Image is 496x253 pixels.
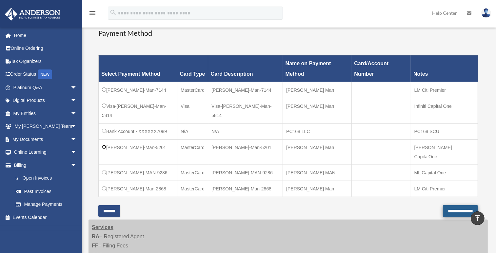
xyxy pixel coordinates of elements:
a: My Documentsarrow_drop_down [5,133,87,146]
td: [PERSON_NAME]-Man-5201 [99,139,177,165]
th: Card Description [208,55,283,82]
span: arrow_drop_down [70,159,84,172]
td: [PERSON_NAME] Man [283,181,352,197]
td: [PERSON_NAME] MAN [283,165,352,181]
td: PC168 LLC [283,123,352,139]
a: $Open Invoices [9,172,80,185]
td: Visa-[PERSON_NAME]-Man-5814 [208,98,283,123]
td: [PERSON_NAME]-Man-2868 [99,181,177,197]
a: Order StatusNEW [5,68,87,81]
td: [PERSON_NAME] CapitalOne [411,139,478,165]
div: NEW [38,69,52,79]
td: [PERSON_NAME]-MAN-9286 [208,165,283,181]
a: Events Calendar [5,211,87,224]
td: MasterCard [177,139,208,165]
td: N/A [208,123,283,139]
span: $ [19,174,23,183]
td: ML Capital One [411,165,478,181]
td: MasterCard [177,165,208,181]
a: Billingarrow_drop_down [5,159,84,172]
td: [PERSON_NAME]-Man-7144 [99,82,177,98]
td: LM Citi Premier [411,181,478,197]
td: Bank Account - XXXXXX7089 [99,123,177,139]
a: Online Ordering [5,42,87,55]
img: User Pic [481,8,491,18]
a: Tax Organizers [5,55,87,68]
a: Online Learningarrow_drop_down [5,146,87,159]
a: Past Invoices [9,185,84,198]
span: arrow_drop_down [70,133,84,146]
td: Visa [177,98,208,123]
strong: FF [92,243,98,248]
a: Home [5,29,87,42]
th: Notes [411,55,478,82]
i: menu [89,9,96,17]
td: PC168 SCU [411,123,478,139]
a: My Entitiesarrow_drop_down [5,107,87,120]
strong: Services [92,224,113,230]
a: Digital Productsarrow_drop_down [5,94,87,107]
td: [PERSON_NAME] Man [283,82,352,98]
i: vertical_align_top [474,214,482,222]
i: search [109,9,117,16]
span: arrow_drop_down [70,120,84,133]
td: [PERSON_NAME]-Man-5201 [208,139,283,165]
span: arrow_drop_down [70,81,84,94]
a: Platinum Q&Aarrow_drop_down [5,81,87,94]
th: Select Payment Method [99,55,177,82]
th: Name on Payment Method [283,55,352,82]
td: Visa-[PERSON_NAME]-Man-5814 [99,98,177,123]
td: [PERSON_NAME]-Man-7144 [208,82,283,98]
span: arrow_drop_down [70,107,84,120]
span: arrow_drop_down [70,94,84,107]
th: Card Type [177,55,208,82]
a: menu [89,11,96,17]
strong: RA [92,234,99,239]
span: arrow_drop_down [70,146,84,159]
h3: Payment Method [98,28,478,38]
th: Card/Account Number [351,55,411,82]
a: vertical_align_top [471,211,485,225]
td: [PERSON_NAME]-Man-2868 [208,181,283,197]
td: [PERSON_NAME] Man [283,139,352,165]
td: MasterCard [177,181,208,197]
td: N/A [177,123,208,139]
td: LM Citi Premier [411,82,478,98]
img: Anderson Advisors Platinum Portal [3,8,62,21]
a: My [PERSON_NAME] Teamarrow_drop_down [5,120,87,133]
td: [PERSON_NAME] Man [283,98,352,123]
td: [PERSON_NAME]-MAN-9286 [99,165,177,181]
a: Manage Payments [9,198,84,211]
td: Infiniti Capital One [411,98,478,123]
td: MasterCard [177,82,208,98]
